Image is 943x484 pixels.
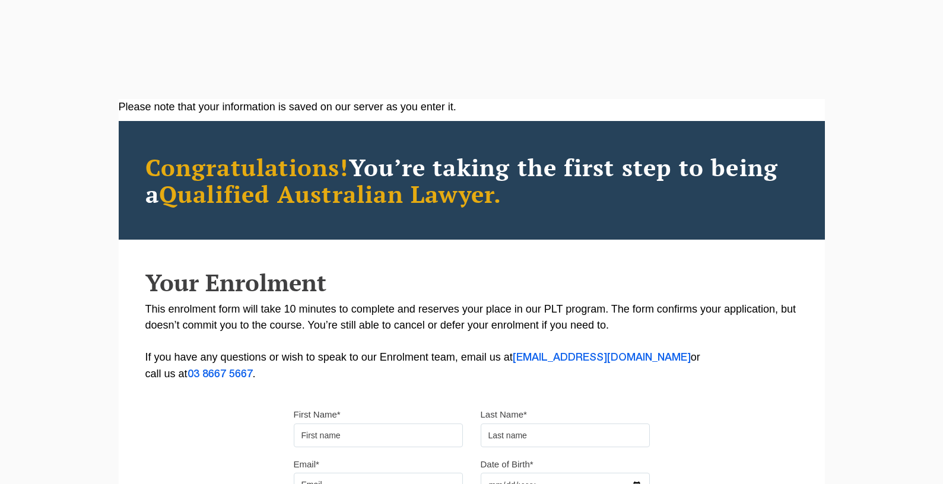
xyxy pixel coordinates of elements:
span: Congratulations! [145,151,349,183]
input: First name [294,423,463,447]
label: Last Name* [481,409,527,421]
h2: Your Enrolment [145,269,798,295]
input: Last name [481,423,650,447]
label: Date of Birth* [481,458,534,470]
span: Qualified Australian Lawyer. [159,178,502,209]
p: This enrolment form will take 10 minutes to complete and reserves your place in our PLT program. ... [145,301,798,383]
a: [EMAIL_ADDRESS][DOMAIN_NAME] [513,353,691,362]
h2: You’re taking the first step to being a [145,154,798,207]
label: Email* [294,458,319,470]
label: First Name* [294,409,341,421]
div: Please note that your information is saved on our server as you enter it. [119,99,825,115]
a: 03 8667 5667 [188,370,253,379]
